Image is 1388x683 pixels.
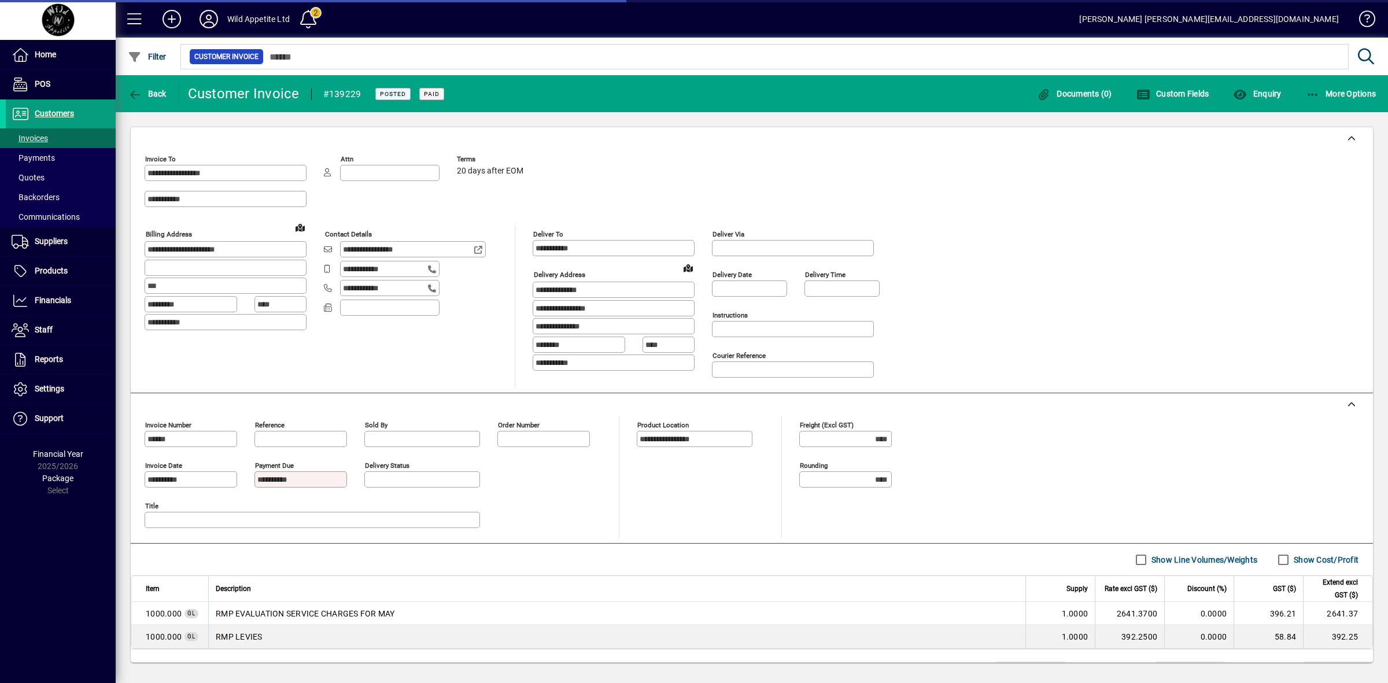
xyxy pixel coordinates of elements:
[1306,89,1376,98] span: More Options
[365,462,409,470] mat-label: Delivery status
[1303,602,1372,625] td: 2641.37
[457,167,523,176] span: 20 days after EOM
[1233,89,1281,98] span: Enquiry
[533,230,563,238] mat-label: Deliver To
[6,345,116,374] a: Reports
[380,90,406,98] span: Posted
[146,631,182,643] span: Sales
[679,259,697,277] a: View on map
[1136,89,1209,98] span: Custom Fields
[6,207,116,227] a: Communications
[146,582,160,595] span: Item
[12,173,45,182] span: Quotes
[498,421,540,429] mat-label: Order number
[1156,662,1225,676] td: 0.00
[1230,83,1284,104] button: Enquiry
[194,51,259,62] span: Customer Invoice
[35,79,50,88] span: POS
[125,46,169,67] button: Filter
[1303,83,1379,104] button: More Options
[926,662,996,676] td: Total Volume
[12,153,55,163] span: Payments
[12,193,60,202] span: Backorders
[145,421,191,429] mat-label: Invoice number
[713,230,744,238] mat-label: Deliver via
[145,502,158,510] mat-label: Title
[6,227,116,256] a: Suppliers
[1234,625,1303,648] td: 58.84
[713,352,766,360] mat-label: Courier Reference
[35,237,68,246] span: Suppliers
[1062,608,1088,619] span: 1.0000
[365,421,387,429] mat-label: Sold by
[6,286,116,315] a: Financials
[145,462,182,470] mat-label: Invoice date
[713,271,752,279] mat-label: Delivery date
[1164,602,1234,625] td: 0.0000
[33,449,83,459] span: Financial Year
[1234,662,1304,676] td: GST exclusive
[457,156,526,163] span: Terms
[6,40,116,69] a: Home
[1311,576,1358,601] span: Extend excl GST ($)
[1075,662,1156,676] td: Freight (excl GST)
[35,325,53,334] span: Staff
[35,266,68,275] span: Products
[805,271,846,279] mat-label: Delivery time
[424,90,440,98] span: Paid
[1037,89,1112,98] span: Documents (0)
[42,474,73,483] span: Package
[1304,662,1373,676] td: 3033.62
[12,212,80,221] span: Communications
[35,355,63,364] span: Reports
[996,662,1065,676] td: M³
[637,421,689,429] mat-label: Product location
[35,50,56,59] span: Home
[6,404,116,433] a: Support
[216,631,263,643] span: RMP LEVIES
[1066,582,1088,595] span: Supply
[1102,608,1157,619] div: 2641.3700
[128,89,167,98] span: Back
[1062,631,1088,643] span: 1.0000
[291,218,309,237] a: View on map
[800,421,854,429] mat-label: Freight (excl GST)
[341,155,353,163] mat-label: Attn
[255,421,285,429] mat-label: Reference
[125,83,169,104] button: Back
[1034,83,1115,104] button: Documents (0)
[1273,582,1296,595] span: GST ($)
[1164,625,1234,648] td: 0.0000
[1102,631,1157,643] div: 392.2500
[6,257,116,286] a: Products
[128,52,167,61] span: Filter
[12,134,48,143] span: Invoices
[1149,554,1257,566] label: Show Line Volumes/Weights
[1079,10,1339,28] div: [PERSON_NAME] [PERSON_NAME][EMAIL_ADDRESS][DOMAIN_NAME]
[153,9,190,29] button: Add
[800,462,828,470] mat-label: Rounding
[216,582,251,595] span: Description
[187,633,195,640] span: GL
[145,155,176,163] mat-label: Invoice To
[1234,602,1303,625] td: 396.21
[1303,625,1372,648] td: 392.25
[323,85,361,104] div: #139229
[35,384,64,393] span: Settings
[190,9,227,29] button: Profile
[6,168,116,187] a: Quotes
[1105,582,1157,595] span: Rate excl GST ($)
[187,610,195,616] span: GL
[6,375,116,404] a: Settings
[227,10,290,28] div: Wild Appetite Ltd
[35,109,74,118] span: Customers
[6,148,116,168] a: Payments
[1134,83,1212,104] button: Custom Fields
[1187,582,1227,595] span: Discount (%)
[255,462,294,470] mat-label: Payment due
[116,83,179,104] app-page-header-button: Back
[216,608,395,619] span: RMP EVALUATION SERVICE CHARGES FOR MAY
[1350,2,1374,40] a: Knowledge Base
[188,84,300,103] div: Customer Invoice
[35,414,64,423] span: Support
